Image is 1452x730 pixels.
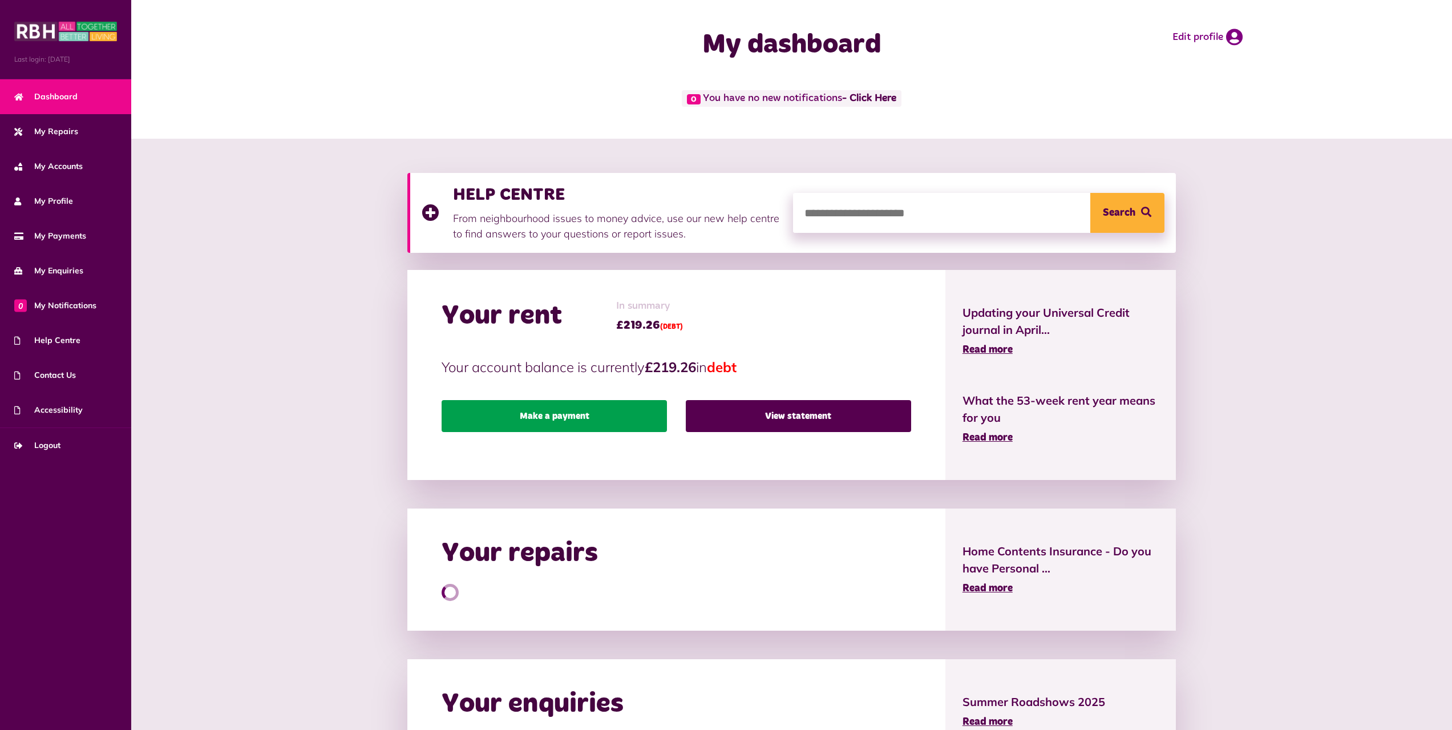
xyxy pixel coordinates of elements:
[14,404,83,416] span: Accessibility
[14,160,83,172] span: My Accounts
[442,300,562,333] h2: Your rent
[14,91,78,103] span: Dashboard
[707,358,737,376] span: debt
[1172,29,1243,46] a: Edit profile
[616,299,683,314] span: In summary
[682,90,901,107] span: You have no new notifications
[687,94,701,104] span: 0
[14,20,117,43] img: MyRBH
[962,693,1159,730] a: Summer Roadshows 2025 Read more
[962,583,1013,594] span: Read more
[686,400,911,432] a: View statement
[14,439,60,451] span: Logout
[453,211,782,241] p: From neighbourhood issues to money advice, use our new help centre to find answers to your questi...
[14,265,83,277] span: My Enquiries
[962,543,1159,577] span: Home Contents Insurance - Do you have Personal ...
[14,195,73,207] span: My Profile
[14,334,80,346] span: Help Centre
[442,400,667,432] a: Make a payment
[962,304,1159,358] a: Updating your Universal Credit journal in April... Read more
[962,693,1159,711] span: Summer Roadshows 2025
[442,357,911,377] p: Your account balance is currently in
[564,29,1020,62] h1: My dashboard
[14,54,117,64] span: Last login: [DATE]
[442,688,624,721] h2: Your enquiries
[1090,193,1164,233] button: Search
[14,230,86,242] span: My Payments
[962,392,1159,426] span: What the 53-week rent year means for you
[14,126,78,138] span: My Repairs
[442,537,598,570] h2: Your repairs
[962,304,1159,338] span: Updating your Universal Credit journal in April...
[842,94,896,104] a: - Click Here
[645,358,696,376] strong: £219.26
[962,717,1013,727] span: Read more
[14,369,76,381] span: Contact Us
[1103,193,1135,233] span: Search
[616,317,683,334] span: £219.26
[14,299,27,312] span: 0
[660,324,683,330] span: (DEBT)
[962,392,1159,446] a: What the 53-week rent year means for you Read more
[962,543,1159,596] a: Home Contents Insurance - Do you have Personal ... Read more
[453,184,782,205] h3: HELP CENTRE
[962,433,1013,443] span: Read more
[14,300,96,312] span: My Notifications
[962,345,1013,355] span: Read more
